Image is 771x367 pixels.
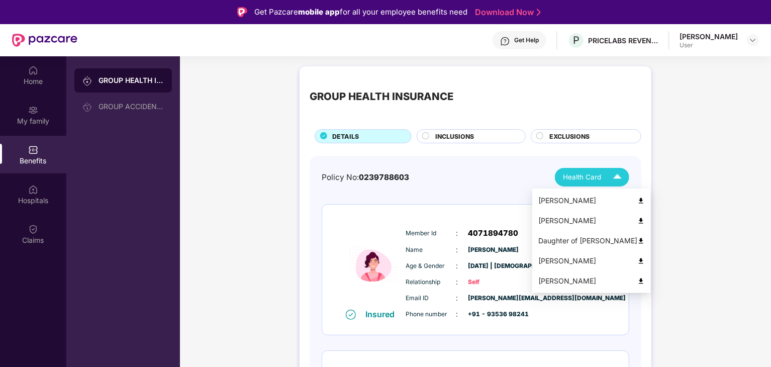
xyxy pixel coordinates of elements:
strong: mobile app [298,7,340,17]
span: : [456,293,458,304]
div: User [680,41,738,49]
img: icon [343,220,404,309]
div: Get Help [514,36,539,44]
img: svg+xml;base64,PHN2ZyB3aWR0aD0iMjAiIGhlaWdodD0iMjAiIHZpZXdCb3g9IjAgMCAyMCAyMCIgZmlsbD0ibm9uZSIgeG... [28,105,38,115]
img: svg+xml;base64,PHN2ZyBpZD0iQ2xhaW0iIHhtbG5zPSJodHRwOi8vd3d3LnczLm9yZy8yMDAwL3N2ZyIgd2lkdGg9IjIwIi... [28,224,38,234]
img: Stroke [537,7,541,18]
span: Age & Gender [406,261,456,271]
img: svg+xml;base64,PHN2ZyB4bWxucz0iaHR0cDovL3d3dy53My5vcmcvMjAwMC9zdmciIHdpZHRoPSI0OCIgaGVpZ2h0PSI0OC... [637,257,645,265]
img: svg+xml;base64,PHN2ZyB4bWxucz0iaHR0cDovL3d3dy53My5vcmcvMjAwMC9zdmciIHdpZHRoPSI0OCIgaGVpZ2h0PSI0OC... [637,217,645,225]
div: [PERSON_NAME] [680,32,738,41]
span: Phone number [406,310,456,319]
img: Logo [237,7,247,17]
div: Insured [366,309,401,319]
span: 4071894780 [468,227,519,239]
img: Icuh8uwCUCF+XjCZyLQsAKiDCM9HiE6CMYmKQaPGkZKaA32CAAACiQcFBJY0IsAAAAASUVORK5CYII= [609,168,626,186]
div: GROUP ACCIDENTAL INSURANCE [99,103,164,111]
img: svg+xml;base64,PHN2ZyB4bWxucz0iaHR0cDovL3d3dy53My5vcmcvMjAwMC9zdmciIHdpZHRoPSIxNiIgaGVpZ2h0PSIxNi... [346,310,356,320]
img: svg+xml;base64,PHN2ZyBpZD0iSGVscC0zMngzMiIgeG1sbnM9Imh0dHA6Ly93d3cudzMub3JnLzIwMDAvc3ZnIiB3aWR0aD... [500,36,510,46]
img: svg+xml;base64,PHN2ZyB4bWxucz0iaHR0cDovL3d3dy53My5vcmcvMjAwMC9zdmciIHdpZHRoPSI0OCIgaGVpZ2h0PSI0OC... [637,197,645,205]
img: svg+xml;base64,PHN2ZyB3aWR0aD0iMjAiIGhlaWdodD0iMjAiIHZpZXdCb3g9IjAgMCAyMCAyMCIgZmlsbD0ibm9uZSIgeG... [82,76,92,86]
a: Download Now [475,7,538,18]
div: Daughter of [PERSON_NAME] [538,235,645,246]
span: [PERSON_NAME][EMAIL_ADDRESS][DOMAIN_NAME] [468,294,519,303]
span: Self [468,278,519,287]
div: [PERSON_NAME] [538,255,645,266]
div: [PERSON_NAME] [538,195,645,206]
div: Get Pazcare for all your employee benefits need [254,6,467,18]
span: EXCLUSIONS [549,132,590,141]
span: : [456,244,458,255]
div: Policy No: [322,171,409,183]
span: Email ID [406,294,456,303]
span: 0239788603 [359,172,409,182]
img: svg+xml;base64,PHN2ZyBpZD0iSG9tZSIgeG1sbnM9Imh0dHA6Ly93d3cudzMub3JnLzIwMDAvc3ZnIiB3aWR0aD0iMjAiIG... [28,65,38,75]
span: DETAILS [332,132,359,141]
span: [DATE] | [DEMOGRAPHIC_DATA] [468,261,519,271]
span: Health Card [563,172,601,182]
span: : [456,309,458,320]
div: GROUP HEALTH INSURANCE [99,75,164,85]
span: Relationship [406,278,456,287]
div: PRICELABS REVENUE SOLUTIONS PRIVATE LIMITED [588,36,658,45]
img: svg+xml;base64,PHN2ZyBpZD0iRHJvcGRvd24tMzJ4MzIiIHhtbG5zPSJodHRwOi8vd3d3LnczLm9yZy8yMDAwL3N2ZyIgd2... [749,36,757,44]
img: svg+xml;base64,PHN2ZyB3aWR0aD0iMjAiIGhlaWdodD0iMjAiIHZpZXdCb3g9IjAgMCAyMCAyMCIgZmlsbD0ibm9uZSIgeG... [82,102,92,112]
span: +91 - 93536 98241 [468,310,519,319]
img: svg+xml;base64,PHN2ZyB4bWxucz0iaHR0cDovL3d3dy53My5vcmcvMjAwMC9zdmciIHdpZHRoPSI0OCIgaGVpZ2h0PSI0OC... [637,237,645,245]
div: GROUP HEALTH INSURANCE [310,88,453,105]
span: : [456,277,458,288]
span: Member Id [406,229,456,238]
span: P [573,34,580,46]
span: : [456,260,458,271]
div: [PERSON_NAME] [538,215,645,226]
img: svg+xml;base64,PHN2ZyBpZD0iSG9zcGl0YWxzIiB4bWxucz0iaHR0cDovL3d3dy53My5vcmcvMjAwMC9zdmciIHdpZHRoPS... [28,185,38,195]
img: svg+xml;base64,PHN2ZyB4bWxucz0iaHR0cDovL3d3dy53My5vcmcvMjAwMC9zdmciIHdpZHRoPSI0OCIgaGVpZ2h0PSI0OC... [637,278,645,285]
img: New Pazcare Logo [12,34,77,47]
span: [PERSON_NAME] [468,245,519,255]
span: INCLUSIONS [435,132,474,141]
span: : [456,228,458,239]
button: Health Card [555,168,629,187]
span: Name [406,245,456,255]
img: svg+xml;base64,PHN2ZyBpZD0iQmVuZWZpdHMiIHhtbG5zPSJodHRwOi8vd3d3LnczLm9yZy8yMDAwL3N2ZyIgd2lkdGg9Ij... [28,145,38,155]
div: [PERSON_NAME] [538,276,645,287]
